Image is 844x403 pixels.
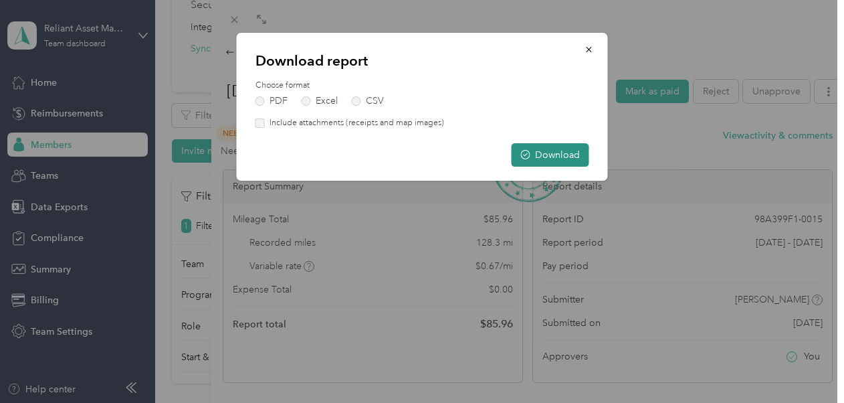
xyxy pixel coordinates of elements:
label: Excel [302,96,338,106]
p: Download report [255,52,589,70]
label: CSV [352,96,384,106]
iframe: Everlance-gr Chat Button Frame [769,328,844,403]
button: Download [512,143,589,167]
label: PDF [255,96,288,106]
label: Include attachments (receipts and map images) [265,117,444,129]
label: Choose format [255,80,589,92]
